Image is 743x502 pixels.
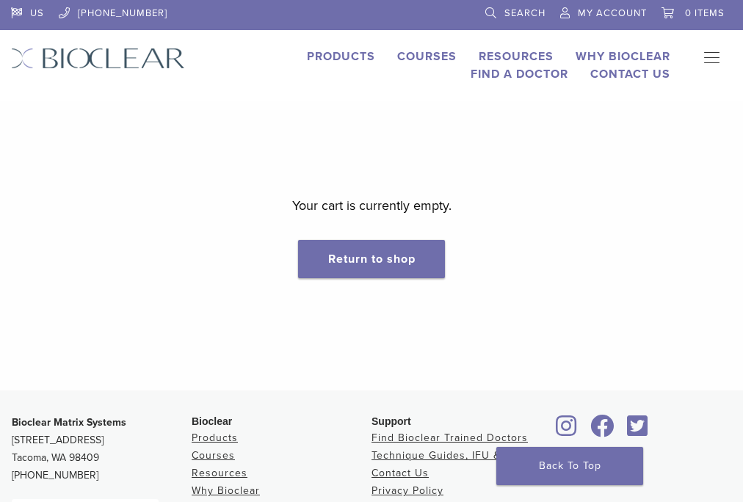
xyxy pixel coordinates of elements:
[371,449,526,462] a: Technique Guides, IFU & SDS
[590,67,670,81] a: Contact Us
[192,467,247,479] a: Resources
[585,423,619,438] a: Bioclear
[12,416,126,429] strong: Bioclear Matrix Systems
[504,7,546,19] span: Search
[471,67,568,81] a: Find A Doctor
[371,467,429,479] a: Contact Us
[371,432,528,444] a: Find Bioclear Trained Doctors
[192,432,238,444] a: Products
[371,484,443,497] a: Privacy Policy
[192,415,232,427] span: Bioclear
[292,194,452,217] p: Your cart is currently empty.
[685,7,725,19] span: 0 items
[371,415,411,427] span: Support
[12,414,192,484] p: [STREET_ADDRESS] Tacoma, WA 98409 [PHONE_NUMBER]
[692,48,732,70] nav: Primary Navigation
[307,49,375,64] a: Products
[578,7,647,19] span: My Account
[192,484,260,497] a: Why Bioclear
[397,49,457,64] a: Courses
[622,423,653,438] a: Bioclear
[11,48,185,69] img: Bioclear
[298,240,445,278] a: Return to shop
[551,423,582,438] a: Bioclear
[576,49,670,64] a: Why Bioclear
[496,447,643,485] a: Back To Top
[479,49,554,64] a: Resources
[192,449,235,462] a: Courses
